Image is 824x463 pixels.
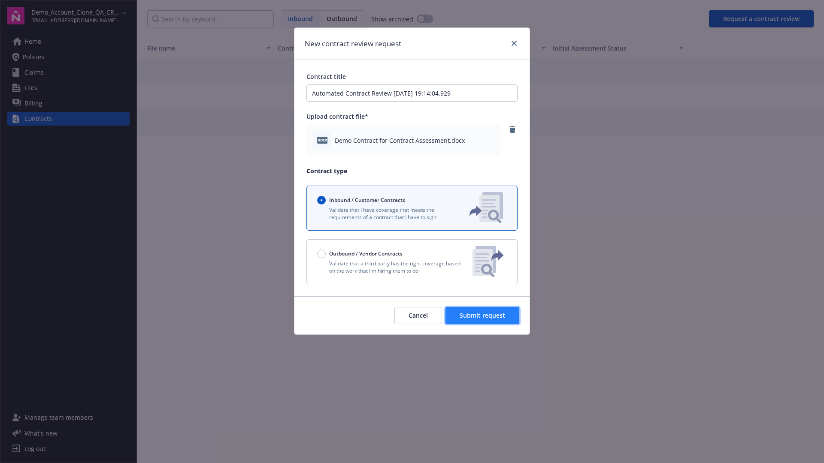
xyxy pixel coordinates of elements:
[460,311,505,319] span: Submit request
[507,124,518,135] a: remove
[317,137,327,143] span: docx
[394,307,442,324] button: Cancel
[329,196,405,204] span: Inbound / Customer Contracts
[317,250,326,258] input: Outbound / Vendor Contracts
[306,72,346,81] span: Contract title
[306,166,518,175] p: Contract type
[305,38,401,49] h1: New contract review request
[335,136,465,145] span: Demo Contract for Contract Assessment.docx
[329,250,403,257] span: Outbound / Vendor Contracts
[445,307,519,324] button: Submit request
[317,260,466,274] p: Validate that a third party has the right coverage based on the work that I'm hiring them to do
[317,196,326,204] input: Inbound / Customer Contracts
[306,239,518,284] button: Outbound / Vendor ContractsValidate that a third party has the right coverage based on the work t...
[306,186,518,231] button: Inbound / Customer ContractsValidate that I have coverage that meets the requirements of a contra...
[306,112,368,120] span: Upload contract file*
[409,311,428,319] span: Cancel
[306,84,518,102] input: Enter a title for this contract
[317,206,455,221] p: Validate that I have coverage that meets the requirements of a contract that I have to sign
[509,38,519,48] a: close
